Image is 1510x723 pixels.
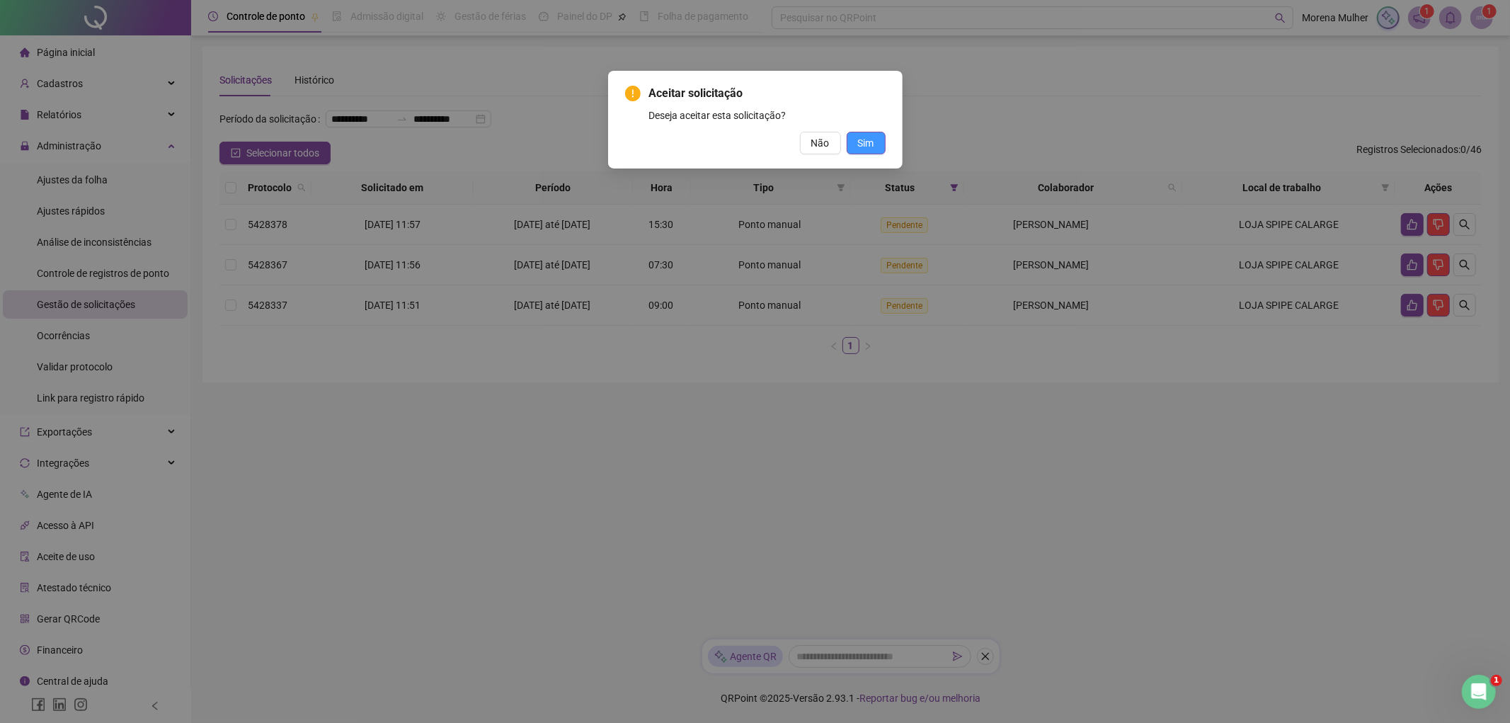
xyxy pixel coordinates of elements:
[649,85,886,102] span: Aceitar solicitação
[625,86,641,101] span: exclamation-circle
[811,135,830,151] span: Não
[1491,675,1502,686] span: 1
[847,132,886,154] button: Sim
[1462,675,1496,709] iframe: Intercom live chat
[800,132,841,154] button: Não
[858,135,874,151] span: Sim
[649,108,886,123] div: Deseja aceitar esta solicitação?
